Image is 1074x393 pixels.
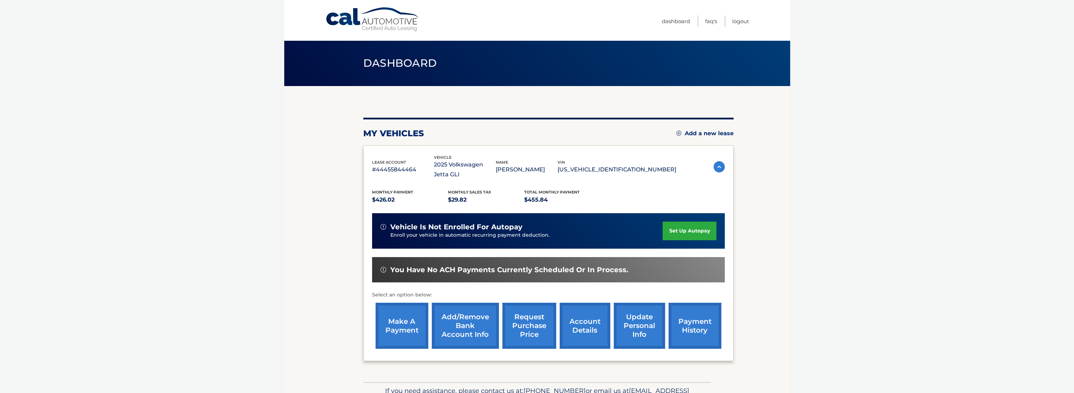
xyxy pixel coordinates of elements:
[524,195,600,205] p: $455.84
[524,190,580,195] span: Total Monthly Payment
[390,223,522,231] span: vehicle is not enrolled for autopay
[732,15,749,27] a: Logout
[705,15,717,27] a: FAQ's
[662,15,690,27] a: Dashboard
[390,231,663,239] p: Enroll your vehicle in automatic recurring payment deduction.
[380,224,386,230] img: alert-white.svg
[496,165,558,175] p: [PERSON_NAME]
[434,160,496,179] p: 2025 Volkswagen Jetta GLI
[325,7,420,32] a: Cal Automotive
[448,195,524,205] p: $29.82
[372,160,406,165] span: lease account
[676,130,734,137] a: Add a new lease
[448,190,491,195] span: Monthly sales Tax
[714,161,725,172] img: accordion-active.svg
[434,155,451,160] span: vehicle
[372,291,725,299] p: Select an option below:
[380,267,386,273] img: alert-white.svg
[663,222,716,240] a: set up autopay
[560,303,610,349] a: account details
[363,128,424,139] h2: my vehicles
[372,190,413,195] span: Monthly Payment
[676,131,681,136] img: add.svg
[558,160,565,165] span: vin
[558,165,676,175] p: [US_VEHICLE_IDENTIFICATION_NUMBER]
[614,303,665,349] a: update personal info
[363,57,437,70] span: Dashboard
[496,160,508,165] span: name
[432,303,499,349] a: Add/Remove bank account info
[502,303,556,349] a: request purchase price
[669,303,721,349] a: payment history
[372,165,434,175] p: #44455844464
[372,195,448,205] p: $426.02
[376,303,428,349] a: make a payment
[390,266,628,274] span: You have no ACH payments currently scheduled or in process.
